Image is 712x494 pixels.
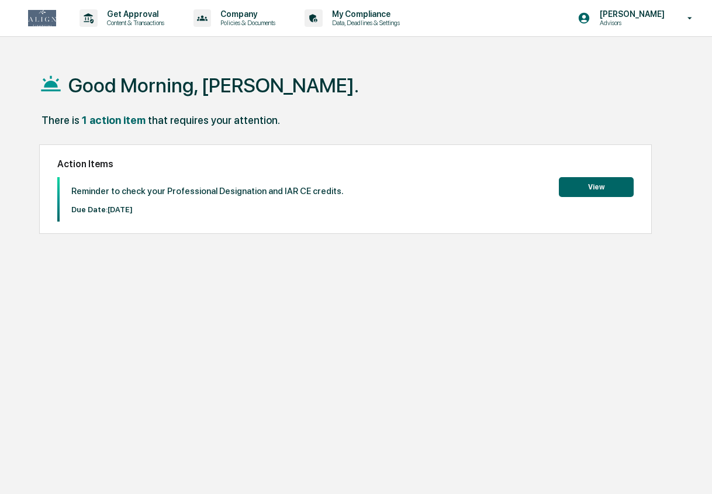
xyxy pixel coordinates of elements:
p: My Compliance [323,9,406,19]
p: Data, Deadlines & Settings [323,19,406,27]
p: Reminder to check your Professional Designation and IAR CE credits. [71,186,344,196]
h2: Action Items [57,158,634,170]
p: Advisors [590,19,670,27]
div: There is [42,114,80,126]
p: [PERSON_NAME] [590,9,670,19]
div: 1 action item [82,114,146,126]
button: View [559,177,634,197]
p: Get Approval [98,9,170,19]
img: logo [28,10,56,26]
p: Due Date: [DATE] [71,205,344,214]
p: Policies & Documents [211,19,281,27]
p: Company [211,9,281,19]
h1: Good Morning, [PERSON_NAME]. [68,74,359,97]
a: View [559,181,634,192]
p: Content & Transactions [98,19,170,27]
div: that requires your attention. [148,114,280,126]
